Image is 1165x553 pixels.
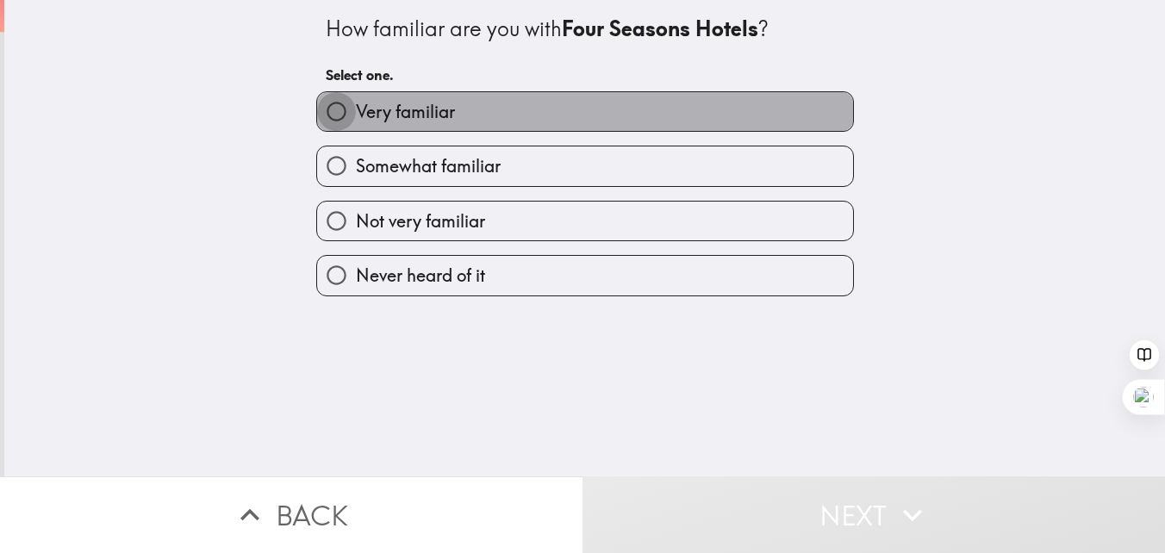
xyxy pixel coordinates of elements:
button: Very familiar [317,92,853,131]
h6: Select one. [326,65,844,84]
span: Never heard of it [356,264,485,288]
b: Four Seasons Hotels [562,16,758,41]
span: Very familiar [356,100,455,124]
span: Somewhat familiar [356,154,501,178]
div: How familiar are you with ? [326,15,844,44]
button: Next [582,476,1165,553]
button: Somewhat familiar [317,146,853,185]
button: Never heard of it [317,256,853,295]
span: Not very familiar [356,209,485,233]
button: Not very familiar [317,202,853,240]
